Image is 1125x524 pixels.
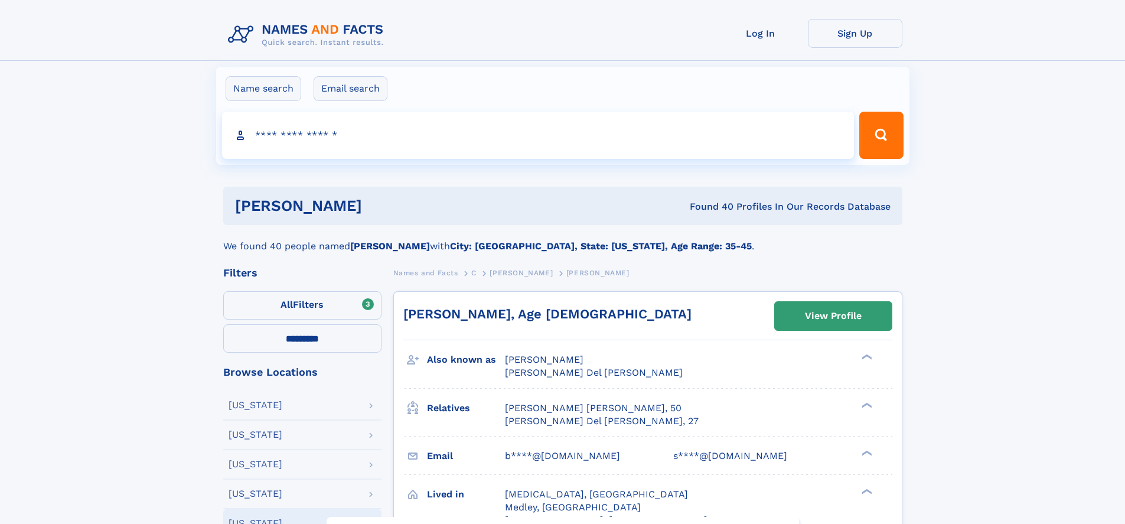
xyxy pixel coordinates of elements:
button: Search Button [859,112,903,159]
input: search input [222,112,855,159]
a: [PERSON_NAME] [490,265,553,280]
span: Medley, [GEOGRAPHIC_DATA] [505,502,641,513]
div: We found 40 people named with . [223,225,902,253]
span: [PERSON_NAME] [490,269,553,277]
h1: [PERSON_NAME] [235,198,526,213]
a: Log In [713,19,808,48]
a: [PERSON_NAME], Age [DEMOGRAPHIC_DATA] [403,307,692,321]
span: C [471,269,477,277]
h3: Also known as [427,350,505,370]
div: ❯ [859,449,873,457]
b: City: [GEOGRAPHIC_DATA], State: [US_STATE], Age Range: 35-45 [450,240,752,252]
span: [PERSON_NAME] Del [PERSON_NAME] [505,367,683,378]
a: View Profile [775,302,892,330]
div: View Profile [805,302,862,330]
div: ❯ [859,401,873,409]
span: [MEDICAL_DATA], [GEOGRAPHIC_DATA] [505,489,688,500]
a: [PERSON_NAME] Del [PERSON_NAME], 27 [505,415,699,428]
a: Sign Up [808,19,902,48]
h3: Relatives [427,398,505,418]
div: ❯ [859,487,873,495]
label: Email search [314,76,387,101]
a: Names and Facts [393,265,458,280]
label: Filters [223,291,381,320]
div: Browse Locations [223,367,381,377]
span: [PERSON_NAME] [566,269,630,277]
b: [PERSON_NAME] [350,240,430,252]
div: [US_STATE] [229,401,282,410]
label: Name search [226,76,301,101]
a: [PERSON_NAME] [PERSON_NAME], 50 [505,402,681,415]
div: Filters [223,268,381,278]
div: [US_STATE] [229,489,282,499]
div: ❯ [859,353,873,361]
img: Logo Names and Facts [223,19,393,51]
h3: Email [427,446,505,466]
div: [US_STATE] [229,430,282,440]
div: Found 40 Profiles In Our Records Database [526,200,891,213]
h3: Lived in [427,484,505,505]
a: C [471,265,477,280]
span: All [281,299,293,310]
div: [US_STATE] [229,460,282,469]
span: [PERSON_NAME] [505,354,583,365]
